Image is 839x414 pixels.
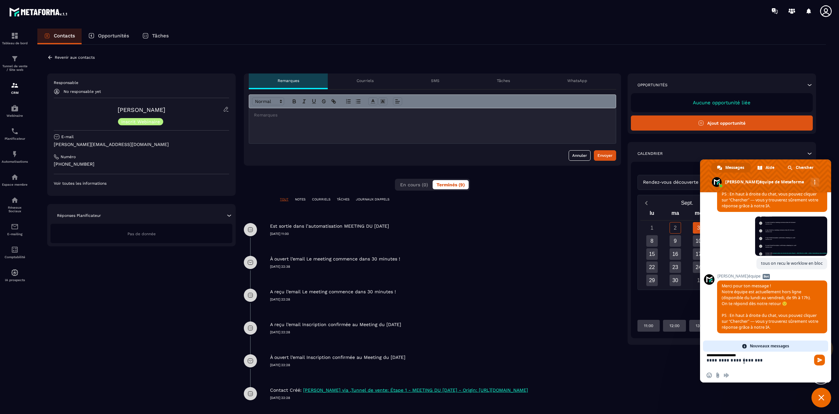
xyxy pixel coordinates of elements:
[637,175,779,190] div: Search for option
[646,222,658,234] div: 1
[303,387,528,393] p: [PERSON_NAME] via ,Tunnel de vente: Étape 1 - MEETING DU [DATE] - Origin: [URL][DOMAIN_NAME]
[693,275,704,286] div: 1
[2,241,28,264] a: accountantaccountantComptabilité
[2,255,28,259] p: Comptabilité
[2,191,28,218] a: social-networksocial-networkRéseaux Sociaux
[270,363,621,367] p: [DATE] 22:28
[670,275,681,286] div: 30
[693,248,704,260] div: 17
[11,81,19,89] img: formation
[2,76,28,99] a: formationformationCRM
[814,355,825,365] span: Envoyer
[433,180,469,189] button: Terminés (9)
[687,209,710,220] div: me
[127,232,156,236] span: Pas de donnée
[270,297,621,302] p: [DATE] 22:28
[670,261,681,273] div: 23
[270,223,389,229] p: Est sortie dans l’automatisation MEETING DU [DATE]
[670,235,681,247] div: 9
[2,206,28,213] p: Réseaux Sociaux
[11,32,19,40] img: formation
[278,78,299,83] p: Remarques
[2,27,28,50] a: formationformationTableau de bord
[670,248,681,260] div: 16
[9,6,68,18] img: logo
[722,283,818,330] span: Merci pour ton message ! Notre équipe est actuellement hors ligne (disponible du lundi au vendred...
[693,222,704,234] div: 3
[751,163,781,173] a: Aide
[61,154,76,159] p: Numéro
[11,104,19,112] img: automations
[270,256,400,262] p: À ouvert l’email Le meeting commence dans 30 minutes !
[437,182,465,187] span: Terminés (9)
[717,274,827,279] span: [PERSON_NAME]équipe
[270,387,302,393] p: Contact Créé:
[637,100,806,106] p: Aucune opportunité liée
[11,55,19,63] img: formation
[54,141,229,148] p: [PERSON_NAME][EMAIL_ADDRESS][DOMAIN_NAME]
[664,209,687,220] div: ma
[594,150,616,161] button: Envoyer
[640,209,664,220] div: lu
[2,137,28,140] p: Planificateur
[670,222,681,234] div: 2
[270,264,621,269] p: [DATE] 22:38
[2,278,28,282] p: IA prospects
[715,373,720,378] span: Envoyer un fichier
[670,323,679,328] p: 12:00
[646,261,658,273] div: 22
[2,50,28,76] a: formationformationTunnel de vente / Site web
[637,82,668,88] p: Opportunités
[693,261,704,273] div: 24
[11,246,19,254] img: accountant
[11,150,19,158] img: automations
[270,354,405,361] p: À ouvert l’email Inscription confirmée au Meeting du [DATE]
[567,78,587,83] p: WhatsApp
[497,78,510,83] p: Tâches
[280,197,288,202] p: TOUT
[2,183,28,186] p: Espace membre
[637,151,663,156] p: Calendrier
[2,91,28,94] p: CRM
[569,150,591,161] button: Annuler
[270,289,396,295] p: A reçu l’email Le meeting commence dans 30 minutes !
[55,55,95,60] p: Revenir aux contacts
[270,232,621,236] p: [DATE] 11:00
[644,323,653,328] p: 11:00
[811,388,831,407] a: Fermer le chat
[54,80,229,85] p: Responsable
[2,64,28,72] p: Tunnel de vente / Site web
[796,163,813,173] span: Chercher
[766,163,774,173] span: Aide
[11,269,19,277] img: automations
[693,235,704,247] div: 10
[646,235,658,247] div: 8
[2,160,28,163] p: Automatisations
[337,197,349,202] p: TÂCHES
[763,274,770,279] span: Bot
[98,33,129,39] p: Opportunités
[2,232,28,236] p: E-mailing
[2,218,28,241] a: emailemailE-mailing
[631,115,813,131] button: Ajout opportunité
[640,198,653,207] button: Previous month
[2,168,28,191] a: automationsautomationsEspace membre
[640,222,803,286] div: Calendar days
[707,352,811,368] textarea: Entrez votre message...
[54,181,229,186] p: Voir toutes les informations
[400,182,428,187] span: En cours (0)
[82,29,136,44] a: Opportunités
[61,134,74,139] p: E-mail
[431,78,439,83] p: SMS
[750,341,789,352] span: Nouveaux messages
[725,163,744,173] span: Messages
[11,196,19,204] img: social-network
[54,33,75,39] p: Contacts
[270,396,621,400] p: [DATE] 22:28
[37,29,82,44] a: Contacts
[11,173,19,181] img: automations
[11,223,19,231] img: email
[270,321,401,328] p: A reçu l’email Inscription confirmée au Meeting du [DATE]
[2,114,28,117] p: Webinaire
[646,275,658,286] div: 29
